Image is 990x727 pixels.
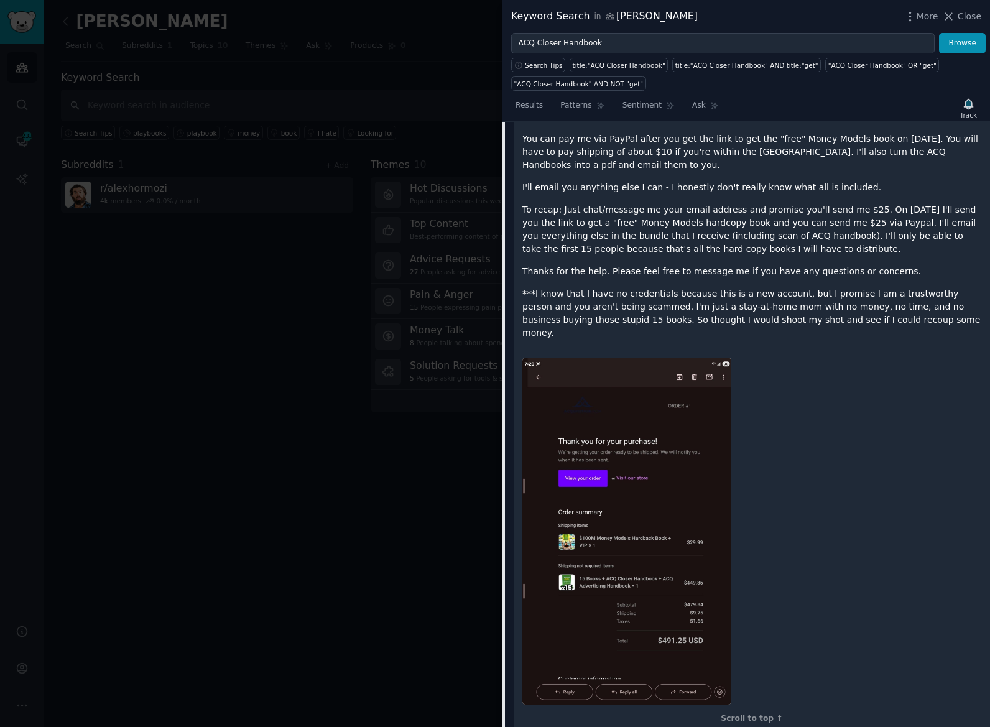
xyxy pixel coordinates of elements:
[828,61,937,70] div: "ACQ Closer Handbook" OR "get"
[556,96,609,121] a: Patterns
[675,61,818,70] div: title:"ACQ Closer Handbook" AND title:"get"
[573,61,665,70] div: title:"ACQ Closer Handbook"
[522,713,981,725] div: Scroll to top ↑
[522,265,981,278] p: Thanks for the help. Please feel free to message me if you have any questions or concerns.
[516,100,543,111] span: Results
[904,10,938,23] button: More
[939,33,986,54] button: Browse
[956,95,981,121] button: Track
[672,58,821,72] a: title:"ACQ Closer Handbook" AND title:"get"
[525,61,563,70] span: Search Tips
[688,96,723,121] a: Ask
[917,10,938,23] span: More
[511,9,698,24] div: Keyword Search [PERSON_NAME]
[960,111,977,119] div: Track
[692,100,706,111] span: Ask
[560,100,591,111] span: Patterns
[622,100,662,111] span: Sentiment
[522,358,731,705] img: Split $500 Money Models with Me?
[618,96,679,121] a: Sentiment
[522,287,981,340] p: ***I know that I have no credentials because this is a new account, but I promise I am a trustwor...
[522,132,981,172] p: You can pay me via PayPal after you get the link to get the "free" Money Models book on [DATE]. Y...
[825,58,939,72] a: "ACQ Closer Handbook" OR "get"
[522,203,981,256] p: To recap: Just chat/message me your email address and promise you'll send me $25. On [DATE] I'll ...
[594,11,601,22] span: in
[958,10,981,23] span: Close
[942,10,981,23] button: Close
[570,58,668,72] a: title:"ACQ Closer Handbook"
[522,181,981,194] p: I'll email you anything else I can - I honestly don't really know what all is included.
[511,58,565,72] button: Search Tips
[514,80,644,88] div: "ACQ Closer Handbook" AND NOT "get"
[511,76,646,91] a: "ACQ Closer Handbook" AND NOT "get"
[511,33,935,54] input: Try a keyword related to your business
[511,96,547,121] a: Results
